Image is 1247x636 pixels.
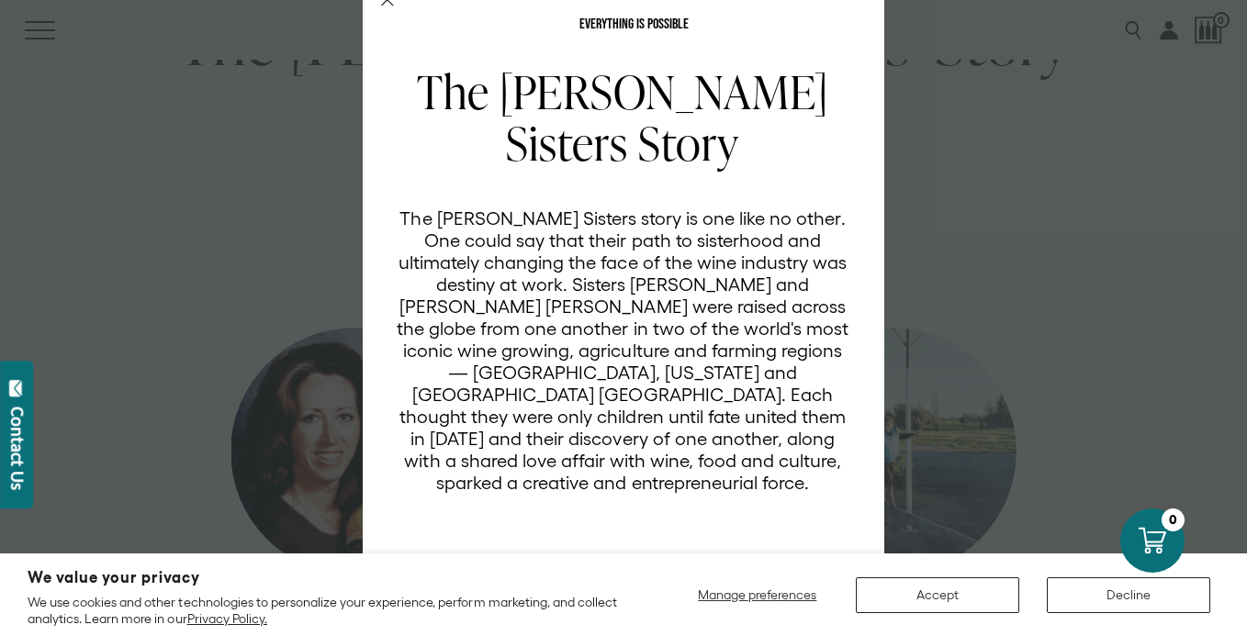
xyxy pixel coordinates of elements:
span: Manage preferences [698,587,816,602]
button: Manage preferences [687,577,828,613]
div: Contact Us [8,407,27,490]
h2: We value your privacy [28,570,627,586]
a: Privacy Policy. [187,611,267,626]
p: The [PERSON_NAME] Sisters story is one like no other. One could say that their path to sisterhood... [396,207,849,494]
div: 0 [1162,508,1185,531]
button: Accept [856,577,1019,613]
button: Decline [1047,577,1210,613]
p: EVERYTHING IS POSSIBLE [396,17,872,32]
h2: The [PERSON_NAME] Sisters Story [396,66,849,169]
p: We use cookies and other technologies to personalize your experience, perform marketing, and coll... [28,594,627,627]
